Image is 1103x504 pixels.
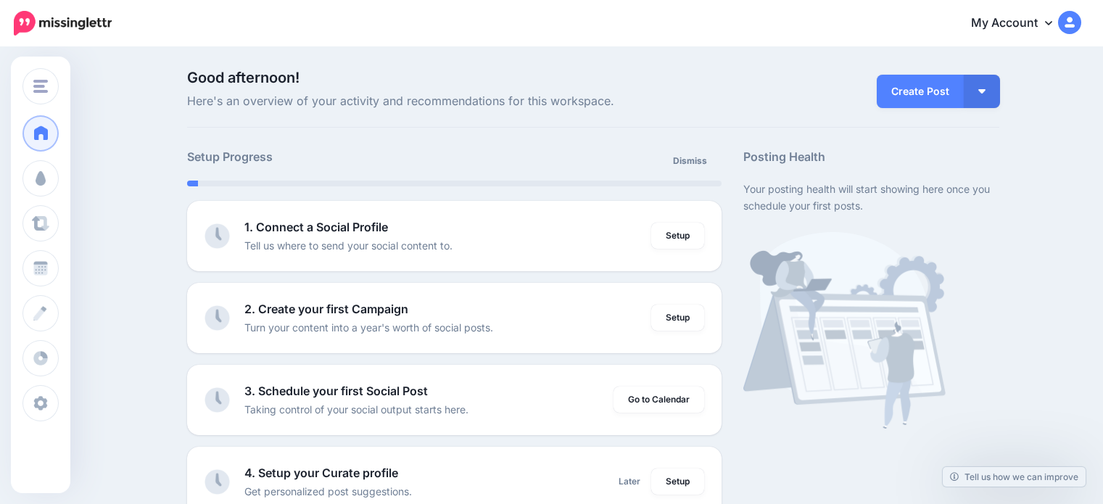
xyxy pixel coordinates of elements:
[664,148,716,174] a: Dismiss
[14,11,112,36] img: Missinglettr
[205,469,230,495] img: clock-grey.png
[244,220,388,234] b: 1. Connect a Social Profile
[877,75,964,108] a: Create Post
[244,401,468,418] p: Taking control of your social output starts here.
[651,223,704,249] a: Setup
[743,148,999,166] h5: Posting Health
[651,468,704,495] a: Setup
[610,468,649,495] a: Later
[957,6,1081,41] a: My Account
[651,305,704,331] a: Setup
[244,466,398,480] b: 4. Setup your Curate profile
[205,387,230,413] img: clock-grey.png
[978,89,986,94] img: arrow-down-white.png
[205,305,230,331] img: clock-grey.png
[33,80,48,93] img: menu.png
[943,467,1086,487] a: Tell us how we can improve
[244,384,428,398] b: 3. Schedule your first Social Post
[743,232,946,429] img: calendar-waiting.png
[244,483,412,500] p: Get personalized post suggestions.
[187,69,299,86] span: Good afternoon!
[244,237,453,254] p: Tell us where to send your social content to.
[187,148,454,166] h5: Setup Progress
[743,181,999,214] p: Your posting health will start showing here once you schedule your first posts.
[614,387,704,413] a: Go to Calendar
[205,223,230,249] img: clock-grey.png
[244,302,408,316] b: 2. Create your first Campaign
[187,92,722,111] span: Here's an overview of your activity and recommendations for this workspace.
[244,319,493,336] p: Turn your content into a year's worth of social posts.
